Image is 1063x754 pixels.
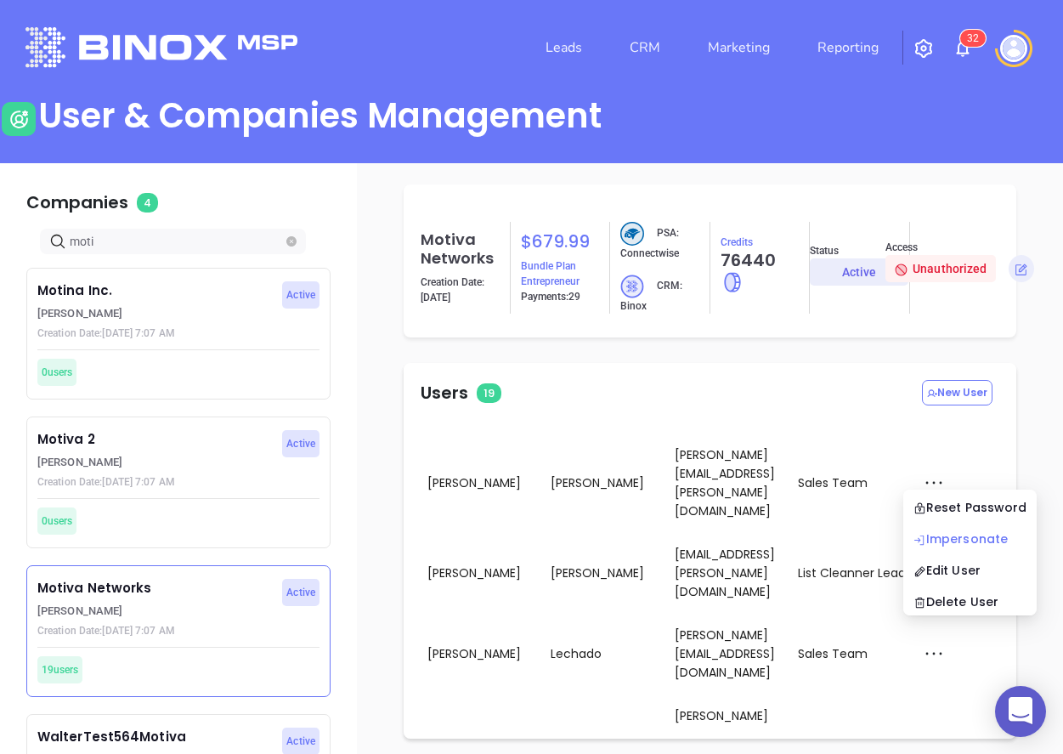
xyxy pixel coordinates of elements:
span: [PERSON_NAME] [551,726,644,743]
span: [PERSON_NAME] [551,474,644,491]
img: iconNotification [953,38,973,59]
span: Active [286,434,315,453]
span: [PERSON_NAME] [427,726,521,743]
p: Credits [721,235,753,250]
p: Creation Date: [DATE] [421,275,500,305]
span: 2 [973,32,979,44]
span: 0 users [42,363,72,382]
span: Unauthorized [894,262,987,275]
p: [PERSON_NAME] [37,603,273,620]
span: 19 [477,383,501,403]
button: close-circle [286,236,297,247]
span: [PERSON_NAME] [551,564,644,581]
img: crm [620,275,644,298]
div: Edit User [913,561,1026,580]
p: Motina Inc. [37,281,273,301]
div: Impersonate [913,530,1026,548]
p: Motiva 2 [37,430,273,450]
button: New User [922,380,992,405]
h5: 76440 [721,250,800,294]
div: Reset Password [913,498,1026,517]
h5: Motiva Networks [421,230,500,267]
div: Active [842,258,877,286]
span: Active [286,583,315,602]
span: Company [798,726,857,743]
p: [PERSON_NAME] [37,305,273,322]
a: Reporting [811,31,885,65]
span: [PERSON_NAME] [427,645,521,662]
span: Sales Team [798,645,868,662]
p: Bundle Plan Entrepreneur [521,258,600,289]
span: [PERSON_NAME][EMAIL_ADDRESS][PERSON_NAME][DOMAIN_NAME] [675,446,775,519]
span: Lechado [551,645,602,662]
p: Creation Date: [DATE] 7:07 AM [37,474,273,490]
a: CRM [623,31,667,65]
p: Payments: 29 [521,289,580,304]
span: 19 users [42,660,78,679]
p: Access [885,240,918,255]
span: 3 [967,32,973,44]
p: Status [810,243,839,258]
span: 4 [137,193,158,213]
p: WalterTest564Motiva [37,728,273,747]
p: Users [421,380,501,405]
p: [PERSON_NAME] [37,454,273,471]
p: PSA: Connectwise [620,222,699,261]
img: user [1000,35,1027,62]
img: iconSetting [913,38,934,59]
span: Active [286,286,315,304]
h5: $ 679.99 [521,231,600,252]
img: logo [25,27,297,67]
span: 0 users [42,512,72,530]
span: [EMAIL_ADDRESS][PERSON_NAME][DOMAIN_NAME] [675,546,775,600]
div: User & Companies Management [38,95,602,136]
span: [PERSON_NAME] [427,474,521,491]
span: Active [286,732,315,751]
p: Motiva Networks [37,579,273,598]
input: Search… [70,232,283,251]
span: [PERSON_NAME][EMAIL_ADDRESS][DOMAIN_NAME] [675,626,775,681]
span: [PERSON_NAME] [427,564,521,581]
p: Companies [26,190,331,215]
a: Leads [539,31,589,65]
span: List Cleanner Lead [798,564,906,581]
sup: 32 [960,30,986,47]
img: user [2,102,36,136]
p: Creation Date: [DATE] 7:07 AM [37,623,273,638]
div: Delete User [913,592,1026,611]
img: crm [620,222,644,246]
span: Sales Team [798,474,868,491]
a: Marketing [701,31,777,65]
p: CRM: Binox [620,275,699,314]
p: Creation Date: [DATE] 7:07 AM [37,326,273,341]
